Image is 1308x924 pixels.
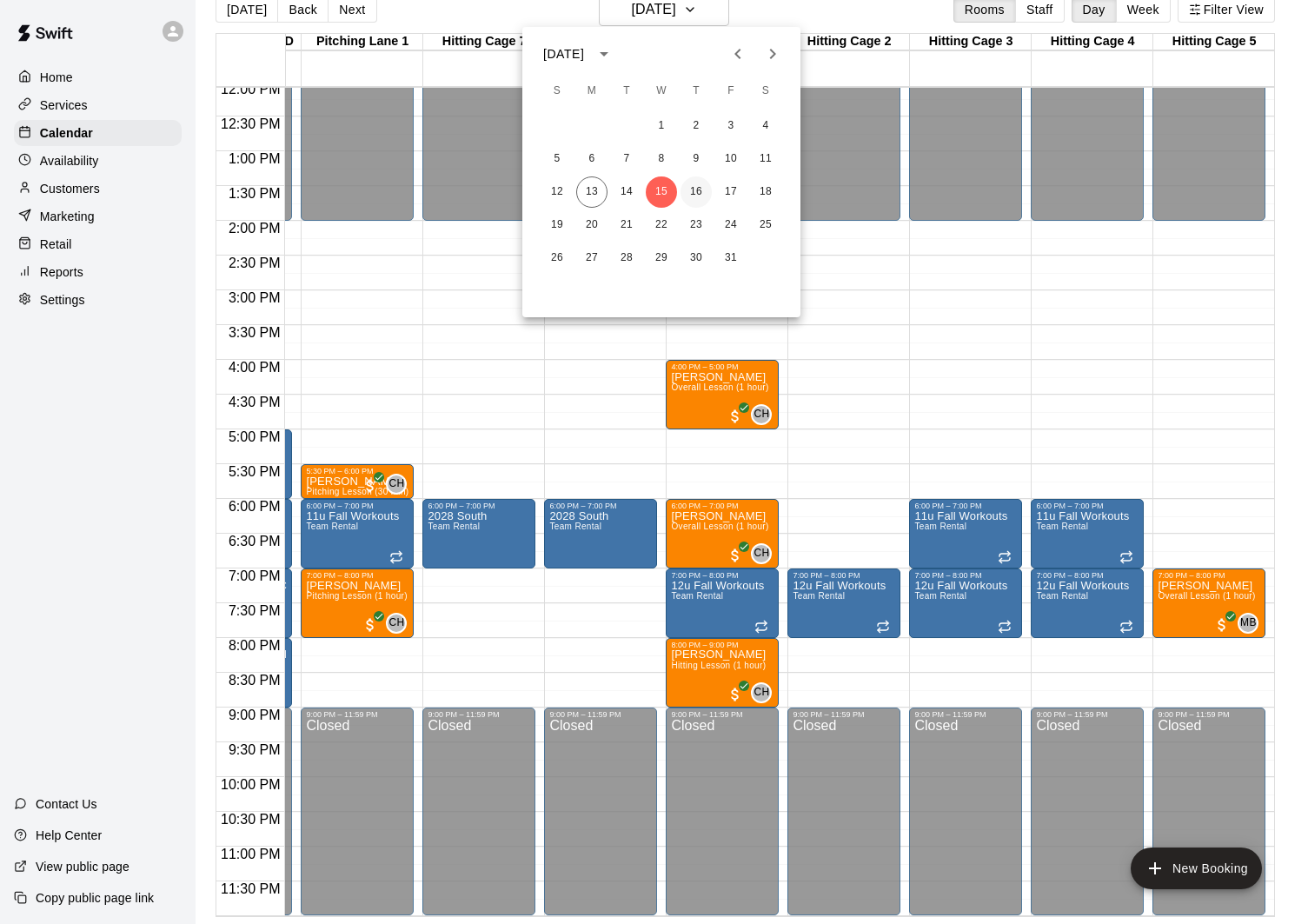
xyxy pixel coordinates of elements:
[750,209,781,241] button: 25
[681,209,712,241] button: 23
[541,209,573,241] button: 19
[576,243,608,274] button: 27
[720,37,755,71] button: Previous month
[715,176,747,208] button: 17
[646,110,677,142] button: 1
[715,110,747,142] button: 3
[611,74,642,109] span: Tuesday
[750,176,781,208] button: 18
[715,209,747,241] button: 24
[681,110,712,142] button: 2
[541,74,573,109] span: Sunday
[750,110,781,142] button: 4
[611,143,642,175] button: 7
[646,209,677,241] button: 22
[543,45,584,63] div: [DATE]
[611,243,642,274] button: 28
[755,37,790,71] button: Next month
[646,176,677,208] button: 15
[646,74,677,109] span: Wednesday
[576,143,608,175] button: 6
[681,143,712,175] button: 9
[576,74,608,109] span: Monday
[576,176,608,208] button: 13
[750,143,781,175] button: 11
[541,243,573,274] button: 26
[576,209,608,241] button: 20
[541,176,573,208] button: 12
[681,176,712,208] button: 16
[646,143,677,175] button: 8
[750,74,781,109] span: Saturday
[611,176,642,208] button: 14
[646,243,677,274] button: 29
[541,143,573,175] button: 5
[589,39,619,69] button: calendar view is open, switch to year view
[715,243,747,274] button: 31
[611,209,642,241] button: 21
[715,143,747,175] button: 10
[715,74,747,109] span: Friday
[681,243,712,274] button: 30
[681,74,712,109] span: Thursday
